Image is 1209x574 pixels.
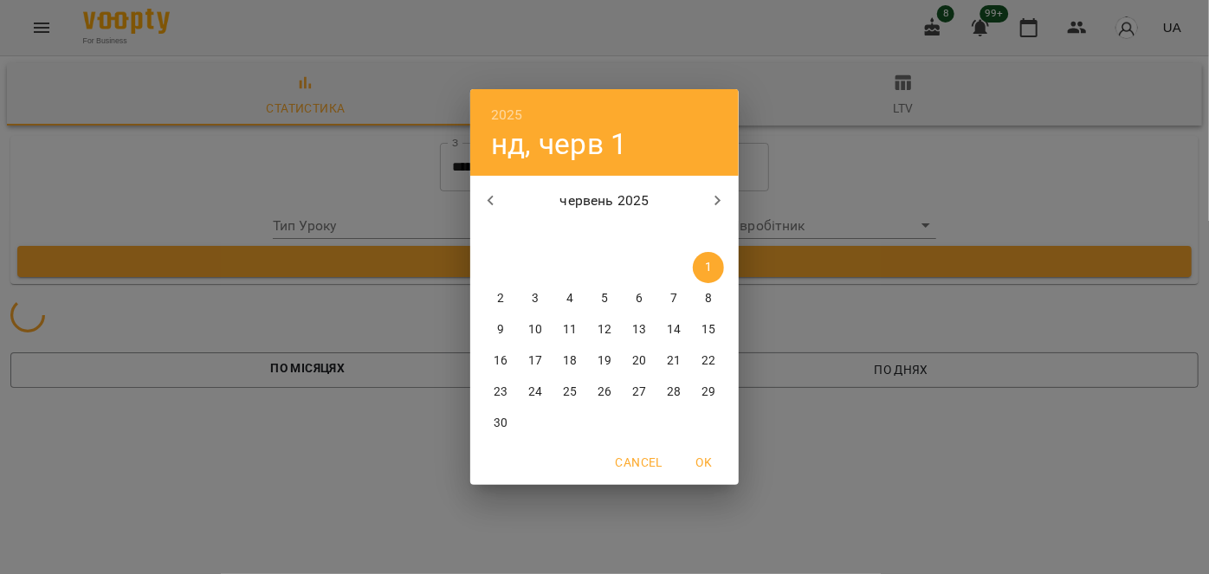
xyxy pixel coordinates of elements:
[554,345,585,377] button: 18
[485,226,516,243] span: пн
[598,352,611,370] p: 19
[512,190,698,211] p: червень 2025
[589,226,620,243] span: чт
[589,377,620,408] button: 26
[598,321,611,339] p: 12
[485,314,516,345] button: 9
[624,314,655,345] button: 13
[670,290,677,307] p: 7
[554,283,585,314] button: 4
[491,103,523,127] button: 2025
[528,321,542,339] p: 10
[528,384,542,401] p: 24
[485,283,516,314] button: 2
[632,352,646,370] p: 20
[520,345,551,377] button: 17
[658,226,689,243] span: сб
[494,415,508,432] p: 30
[616,452,663,473] span: Cancel
[693,252,724,283] button: 1
[497,290,504,307] p: 2
[589,283,620,314] button: 5
[693,377,724,408] button: 29
[667,352,681,370] p: 21
[676,447,732,478] button: OK
[554,226,585,243] span: ср
[554,377,585,408] button: 25
[532,290,539,307] p: 3
[658,377,689,408] button: 28
[636,290,643,307] p: 6
[693,314,724,345] button: 15
[485,408,516,439] button: 30
[658,283,689,314] button: 7
[497,321,504,339] p: 9
[683,452,725,473] span: OK
[589,314,620,345] button: 12
[658,314,689,345] button: 14
[528,352,542,370] p: 17
[520,314,551,345] button: 10
[491,126,627,162] button: нд, черв 1
[589,345,620,377] button: 19
[624,377,655,408] button: 27
[658,345,689,377] button: 21
[566,290,573,307] p: 4
[485,345,516,377] button: 16
[701,321,715,339] p: 15
[520,377,551,408] button: 24
[563,384,577,401] p: 25
[701,352,715,370] p: 22
[520,226,551,243] span: вт
[609,447,669,478] button: Cancel
[693,283,724,314] button: 8
[494,384,508,401] p: 23
[705,259,712,276] p: 1
[667,321,681,339] p: 14
[624,283,655,314] button: 6
[624,226,655,243] span: пт
[554,314,585,345] button: 11
[494,352,508,370] p: 16
[598,384,611,401] p: 26
[485,377,516,408] button: 23
[693,226,724,243] span: нд
[701,384,715,401] p: 29
[632,321,646,339] p: 13
[693,345,724,377] button: 22
[601,290,608,307] p: 5
[667,384,681,401] p: 28
[563,321,577,339] p: 11
[624,345,655,377] button: 20
[705,290,712,307] p: 8
[563,352,577,370] p: 18
[632,384,646,401] p: 27
[520,283,551,314] button: 3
